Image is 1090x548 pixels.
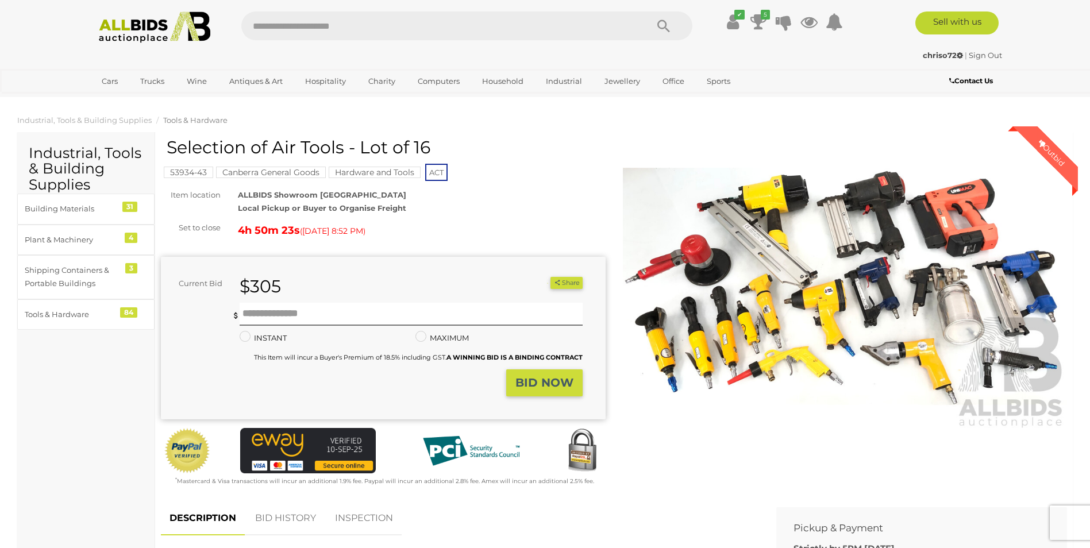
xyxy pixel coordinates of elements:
a: Sports [699,72,738,91]
div: Building Materials [25,202,120,215]
a: Tools & Hardware 84 [17,299,155,330]
b: Contact Us [949,76,993,85]
span: ( ) [300,226,365,236]
h2: Industrial, Tools & Building Supplies [29,145,143,193]
a: Industrial [538,72,590,91]
a: Industrial, Tools & Building Supplies [17,115,152,125]
i: 5 [761,10,770,20]
label: MAXIMUM [415,331,469,345]
a: ✔ [725,11,742,32]
a: Shipping Containers & Portable Buildings 3 [17,255,155,299]
h2: Pickup & Payment [794,523,1033,534]
a: BID HISTORY [246,501,325,535]
a: Hospitality [298,72,353,91]
a: INSPECTION [326,501,402,535]
div: Item location [152,188,229,202]
img: Allbids.com.au [93,11,217,43]
div: Current Bid [161,277,231,290]
a: Antiques & Art [222,72,290,91]
img: Official PayPal Seal [164,428,211,474]
a: chriso72 [923,51,965,60]
mark: Hardware and Tools [329,167,421,178]
a: Hardware and Tools [329,168,421,177]
a: 53934-43 [164,168,213,177]
mark: Canberra General Goods [216,167,326,178]
img: Selection of Air Tools - Lot of 16 [623,144,1068,430]
small: This Item will incur a Buyer's Premium of 18.5% including GST. [254,353,583,361]
a: Sell with us [915,11,999,34]
span: [DATE] 8:52 PM [302,226,363,236]
div: Tools & Hardware [25,308,120,321]
mark: 53934-43 [164,167,213,178]
a: Household [475,72,531,91]
label: INSTANT [240,331,287,345]
strong: 4h 50m 23s [238,224,300,237]
strong: chriso72 [923,51,963,60]
a: Building Materials 31 [17,194,155,224]
strong: BID NOW [515,376,573,389]
span: | [965,51,967,60]
a: Sign Out [969,51,1002,60]
a: DESCRIPTION [161,501,245,535]
a: [GEOGRAPHIC_DATA] [94,91,191,110]
div: Outbid [1025,126,1078,179]
a: Charity [361,72,403,91]
img: eWAY Payment Gateway [240,428,376,473]
div: 31 [122,202,137,212]
strong: $305 [240,276,281,297]
h1: Selection of Air Tools - Lot of 16 [167,138,603,157]
li: Watch this item [537,277,549,289]
a: Cars [94,72,125,91]
div: 3 [125,263,137,273]
a: Tools & Hardware [163,115,228,125]
img: Secured by Rapid SSL [559,428,605,474]
strong: Local Pickup or Buyer to Organise Freight [238,203,406,213]
span: ACT [425,164,448,181]
img: PCI DSS compliant [414,428,529,474]
button: BID NOW [506,369,583,396]
div: Set to close [152,221,229,234]
div: 4 [125,233,137,243]
a: Canberra General Goods [216,168,326,177]
a: 5 [750,11,767,32]
a: Office [655,72,692,91]
div: Plant & Machinery [25,233,120,246]
button: Search [635,11,692,40]
i: ✔ [734,10,745,20]
div: 84 [120,307,137,318]
button: Share [550,277,582,289]
b: A WINNING BID IS A BINDING CONTRACT [446,353,583,361]
a: Computers [410,72,467,91]
a: Wine [179,72,214,91]
a: Plant & Machinery 4 [17,225,155,255]
a: Jewellery [597,72,648,91]
a: Trucks [133,72,172,91]
small: Mastercard & Visa transactions will incur an additional 1.9% fee. Paypal will incur an additional... [175,477,594,485]
a: Contact Us [949,75,996,87]
strong: ALLBIDS Showroom [GEOGRAPHIC_DATA] [238,190,406,199]
div: Shipping Containers & Portable Buildings [25,264,120,291]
